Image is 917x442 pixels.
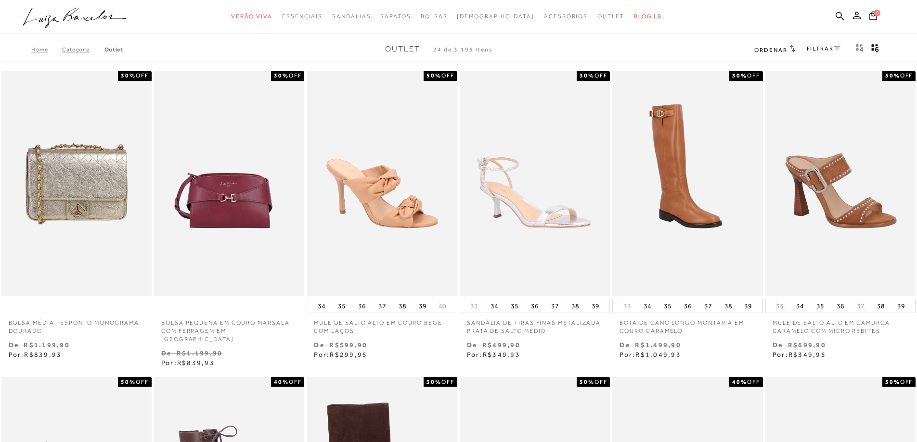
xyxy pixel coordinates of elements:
span: R$839,93 [24,351,62,358]
a: BLOG LB [634,8,662,25]
small: R$1.199,90 [24,341,69,349]
strong: 40% [274,379,289,385]
button: 37 [854,302,867,311]
small: De [620,341,630,349]
button: 34 [315,299,328,313]
span: OFF [289,72,302,79]
span: Por: [9,351,62,358]
span: Sandálias [332,13,371,20]
button: 36 [834,299,847,313]
strong: 50% [121,379,136,385]
img: MULE DE SALTO ALTO EM COURO BEGE COM LAÇOS [308,73,456,295]
a: MULE DE SALTO ALTO EM CAMURÇA CARAMELO COM MICRO REBITES [765,313,916,335]
span: Por: [161,359,215,366]
span: Outlet [597,13,624,20]
strong: 50% [580,379,594,385]
a: SANDÁLIA DE TIRAS FINAS METALIZADA PRATA DE SALTO MÉDIO SANDÁLIA DE TIRAS FINAS METALIZADA PRATA ... [461,73,609,295]
a: categoryNavScreenReaderText [332,8,371,25]
span: Sapatos [380,13,411,20]
strong: 50% [885,379,900,385]
strong: 50% [885,72,900,79]
button: 33 [467,302,481,311]
a: SANDÁLIA DE TIRAS FINAS METALIZADA PRATA DE SALTO MÉDIO [460,313,610,335]
button: 37 [375,299,389,313]
button: 37 [701,299,715,313]
a: MULE DE SALTO ALTO EM COURO BEGE COM LAÇOS [307,313,457,335]
button: 39 [589,299,602,313]
strong: 30% [426,379,441,385]
small: R$1.199,90 [177,349,222,357]
a: BOLSA PEQUENA EM COURO MARSALA COM FERRAGEM EM [GEOGRAPHIC_DATA] [154,313,304,343]
a: categoryNavScreenReaderText [282,8,323,25]
a: categoryNavScreenReaderText [231,8,272,25]
span: Ordenar [754,47,787,53]
span: OFF [900,379,913,385]
a: categoryNavScreenReaderText [380,8,411,25]
span: R$839,93 [177,359,215,366]
button: 39 [894,299,908,313]
img: MULE DE SALTO ALTO EM CAMURÇA CARAMELO COM MICRO REBITES [766,73,915,295]
a: FILTRAR [807,45,840,52]
a: Bolsa média pesponto monograma dourado Bolsa média pesponto monograma dourado [2,73,151,295]
a: MULE DE SALTO ALTO EM COURO BEGE COM LAÇOS MULE DE SALTO ALTO EM COURO BEGE COM LAÇOS [308,73,456,295]
button: gridText6Desc [868,43,882,56]
img: BOLSA PEQUENA EM COURO MARSALA COM FERRAGEM EM GANCHO [155,73,303,295]
span: R$1.049,93 [635,351,681,358]
strong: 50% [426,72,441,79]
button: 35 [335,299,349,313]
span: Acessórios [544,13,588,20]
button: 39 [741,299,755,313]
a: Bolsa média pesponto monograma dourado [1,313,152,335]
a: categoryNavScreenReaderText [421,8,448,25]
small: R$499,90 [482,341,520,349]
img: BOTA DE CANO LONGO MONTARIA EM COURO CARAMELO [613,73,762,295]
small: De [314,341,324,349]
button: 39 [416,299,429,313]
a: noSubCategoriesText [457,8,534,25]
span: OFF [136,379,149,385]
span: 24 de 3.195 itens [433,46,493,53]
button: 34 [793,299,807,313]
button: 35 [661,299,674,313]
span: R$349,93 [483,351,520,358]
span: R$299,95 [330,351,367,358]
span: OFF [289,379,302,385]
small: De [773,341,783,349]
span: OFF [594,72,607,79]
span: Verão Viva [231,13,272,20]
button: 35 [508,299,521,313]
span: Por: [467,351,520,358]
span: OFF [441,379,454,385]
strong: 30% [732,72,747,79]
small: R$699,90 [788,341,826,349]
button: 34 [488,299,501,313]
span: BLOG LB [634,13,662,20]
button: 38 [874,299,888,313]
span: OFF [441,72,454,79]
button: 37 [548,299,562,313]
button: 33 [773,302,787,311]
strong: 30% [274,72,289,79]
small: De [161,349,171,357]
strong: 30% [121,72,136,79]
a: BOLSA PEQUENA EM COURO MARSALA COM FERRAGEM EM GANCHO BOLSA PEQUENA EM COURO MARSALA COM FERRAGEM... [155,73,303,295]
span: 0 [874,10,880,16]
strong: 30% [580,72,594,79]
button: 34 [641,299,654,313]
span: Por: [314,351,367,358]
span: OFF [900,72,913,79]
button: Mostrar 4 produtos por linha [853,43,866,56]
a: BOTA DE CANO LONGO MONTARIA EM COURO CARAMELO [612,313,762,335]
strong: 40% [732,379,747,385]
img: SANDÁLIA DE TIRAS FINAS METALIZADA PRATA DE SALTO MÉDIO [461,73,609,295]
span: Por: [620,351,681,358]
button: 0 [866,11,880,24]
span: Bolsas [421,13,448,20]
a: Home [31,46,62,53]
img: Bolsa média pesponto monograma dourado [2,73,151,295]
